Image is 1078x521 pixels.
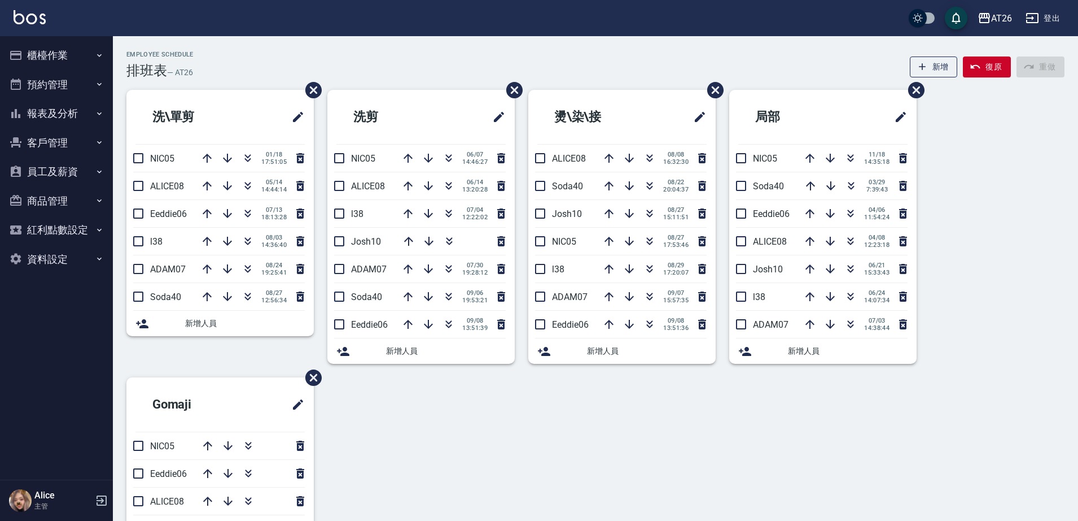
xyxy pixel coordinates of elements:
[5,41,108,70] button: 櫃檯作業
[261,269,287,276] span: 19:25:41
[963,57,1011,77] button: 復原
[865,186,889,193] span: 7:39:43
[663,324,689,332] span: 13:51:36
[135,384,246,425] h2: Gomaji
[462,179,488,186] span: 06/14
[753,153,777,164] span: NIC05
[34,490,92,501] h5: Alice
[150,153,174,164] span: NIC05
[552,181,583,192] span: Soda40
[865,179,889,186] span: 03/29
[753,236,787,247] span: ALICE08
[462,214,488,221] span: 12:22:02
[297,361,323,394] span: 刪除班表
[351,264,387,275] span: ADAM07
[150,292,181,302] span: Soda40
[552,153,586,164] span: ALICE08
[462,297,488,304] span: 19:53:21
[663,179,689,186] span: 08/22
[753,292,765,302] span: l38
[462,206,488,214] span: 07/04
[336,97,440,137] h2: 洗剪
[864,214,889,221] span: 11:54:24
[663,158,689,166] span: 16:32:30
[537,97,652,137] h2: 燙\染\接
[9,489,32,512] img: Person
[261,206,287,214] span: 07/13
[34,501,92,511] p: 主管
[864,151,889,158] span: 11/18
[462,262,488,269] span: 07/30
[261,234,287,241] span: 08/03
[663,269,689,276] span: 17:20:07
[150,264,186,275] span: ADAM07
[462,158,488,166] span: 14:46:27
[900,73,926,107] span: 刪除班表
[167,67,193,79] h6: — AT26
[587,345,707,357] span: 新增人員
[864,289,889,297] span: 06/24
[528,338,716,364] div: 新增人員
[135,97,248,137] h2: 洗\單剪
[864,269,889,276] span: 15:33:43
[699,73,725,107] span: 刪除班表
[462,289,488,297] span: 09/06
[753,264,783,275] span: Josh10
[753,181,784,192] span: Soda40
[351,319,388,330] span: Eeddie06
[910,57,958,77] button: 新增
[386,345,506,357] span: 新增人員
[261,297,287,304] span: 12:56:34
[753,319,788,330] span: ADAM07
[5,245,108,274] button: 資料設定
[351,181,385,192] span: ALICE08
[663,206,689,214] span: 08/27
[5,70,108,99] button: 預約管理
[753,209,790,219] span: Eeddie06
[462,324,488,332] span: 13:51:39
[663,151,689,158] span: 08/08
[351,153,375,164] span: NIC05
[663,241,689,249] span: 17:53:46
[663,262,689,269] span: 08/29
[284,391,305,418] span: 修改班表的標題
[864,206,889,214] span: 04/06
[261,241,287,249] span: 14:36:40
[945,7,967,29] button: save
[351,209,363,219] span: l38
[887,103,908,131] span: 修改班表的標題
[150,441,174,451] span: NIC05
[126,51,194,58] h2: Employee Schedule
[150,209,187,219] span: Eeddie06
[126,311,314,336] div: 新增人員
[5,99,108,128] button: 報表及分析
[973,7,1016,30] button: AT26
[261,186,287,193] span: 14:44:14
[150,468,187,479] span: Eeddie06
[864,158,889,166] span: 14:35:18
[261,151,287,158] span: 01/18
[150,236,163,247] span: l38
[284,103,305,131] span: 修改班表的標題
[261,158,287,166] span: 17:51:05
[663,234,689,241] span: 08/27
[552,319,589,330] span: Eeddie06
[351,236,381,247] span: Josh10
[14,10,46,24] img: Logo
[864,234,889,241] span: 04/08
[462,186,488,193] span: 13:20:28
[663,214,689,221] span: 15:11:51
[663,317,689,324] span: 09/08
[729,338,917,364] div: 新增人員
[462,269,488,276] span: 19:28:12
[5,215,108,245] button: 紅利點數設定
[788,345,908,357] span: 新增人員
[738,97,842,137] h2: 局部
[864,297,889,304] span: 14:07:34
[485,103,506,131] span: 修改班表的標題
[5,186,108,216] button: 商品管理
[327,338,515,364] div: 新增人員
[261,262,287,269] span: 08/24
[864,262,889,269] span: 06/21
[462,151,488,158] span: 06/07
